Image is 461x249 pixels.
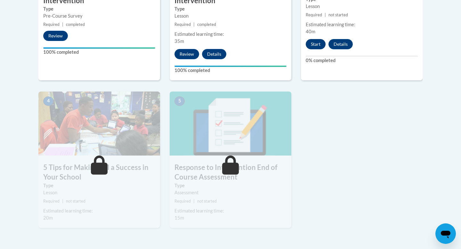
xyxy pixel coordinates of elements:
button: Details [328,39,353,49]
button: Review [174,49,199,59]
span: | [62,199,63,204]
span: 5 [174,96,185,106]
span: completed [197,22,216,27]
div: Estimated learning time: [43,207,155,214]
span: | [193,22,195,27]
label: 100% completed [174,67,287,74]
span: | [62,22,63,27]
span: 35m [174,38,184,44]
h3: Response to Intervention End of Course Assessment [170,163,291,182]
label: Type [174,5,287,12]
label: 0% completed [306,57,418,64]
img: Course Image [170,92,291,156]
button: Review [43,31,68,41]
span: not started [328,12,348,17]
span: Required [306,12,322,17]
label: Type [43,182,155,189]
div: Pre-Course Survey [43,12,155,20]
span: | [325,12,326,17]
span: | [193,199,195,204]
div: Estimated learning time: [174,31,287,38]
span: Required [43,22,60,27]
div: Lesson [174,12,287,20]
div: Your progress [174,66,287,67]
label: Type [43,5,155,12]
div: Estimated learning time: [306,21,418,28]
img: Course Image [38,92,160,156]
div: Assessment [174,189,287,196]
h3: 5 Tips for Making RTI a Success in Your School [38,163,160,182]
div: Your progress [43,47,155,49]
span: Required [174,199,191,204]
span: completed [66,22,85,27]
div: Estimated learning time: [174,207,287,214]
span: not started [197,199,217,204]
span: 15m [174,215,184,221]
span: 20m [43,215,53,221]
span: not started [66,199,85,204]
button: Details [202,49,226,59]
label: 100% completed [43,49,155,56]
div: Lesson [306,3,418,10]
iframe: Button to launch messaging window [435,223,456,244]
span: Required [43,199,60,204]
span: Required [174,22,191,27]
div: Lesson [43,189,155,196]
button: Start [306,39,326,49]
span: 4 [43,96,53,106]
span: 40m [306,29,315,34]
label: Type [174,182,287,189]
